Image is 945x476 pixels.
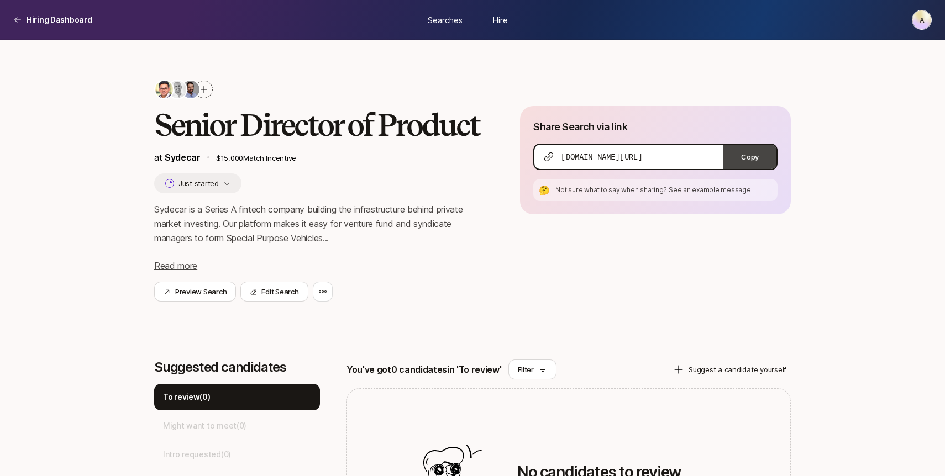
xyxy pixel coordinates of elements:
[920,13,925,27] p: A
[347,362,502,377] p: You've got 0 candidates in 'To review'
[493,14,508,25] span: Hire
[561,151,642,162] span: [DOMAIN_NAME][URL]
[473,9,528,30] a: Hire
[163,448,231,461] p: Intro requested ( 0 )
[417,9,473,30] a: Searches
[538,183,551,197] div: 🤔
[669,186,751,194] span: See an example message
[154,173,242,193] button: Just started
[428,14,463,25] span: Searches
[154,260,197,271] span: Read more
[154,282,236,302] button: Preview Search
[723,145,776,169] button: Copy
[163,419,246,432] p: Might want to meet ( 0 )
[163,390,211,404] p: To review ( 0 )
[240,282,308,302] button: Edit Search
[154,108,485,141] h2: Senior Director of Product
[182,81,200,98] img: 9bbf0f28_876c_4d82_8695_ccf9acec8431.jfif
[689,364,786,375] p: Suggest a candidate yourself
[216,152,485,163] p: $15,000 Match Incentive
[533,119,627,135] p: Share Search via link
[165,152,201,163] a: Sydecar
[169,81,186,98] img: 3889c835_cd54_4d3d_a23c_7f23475cacdc.jpg
[155,81,173,98] img: c1b10a7b_a438_4f37_9af7_bf91a339076e.jpg
[508,359,556,379] button: Filter
[154,150,201,165] p: at
[154,202,485,245] p: Sydecar is a Series A fintech company building the infrastructure behind private market investing...
[555,185,773,195] p: Not sure what to say when sharing?
[912,10,932,30] button: A
[154,359,320,375] p: Suggested candidates
[27,13,92,27] p: Hiring Dashboard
